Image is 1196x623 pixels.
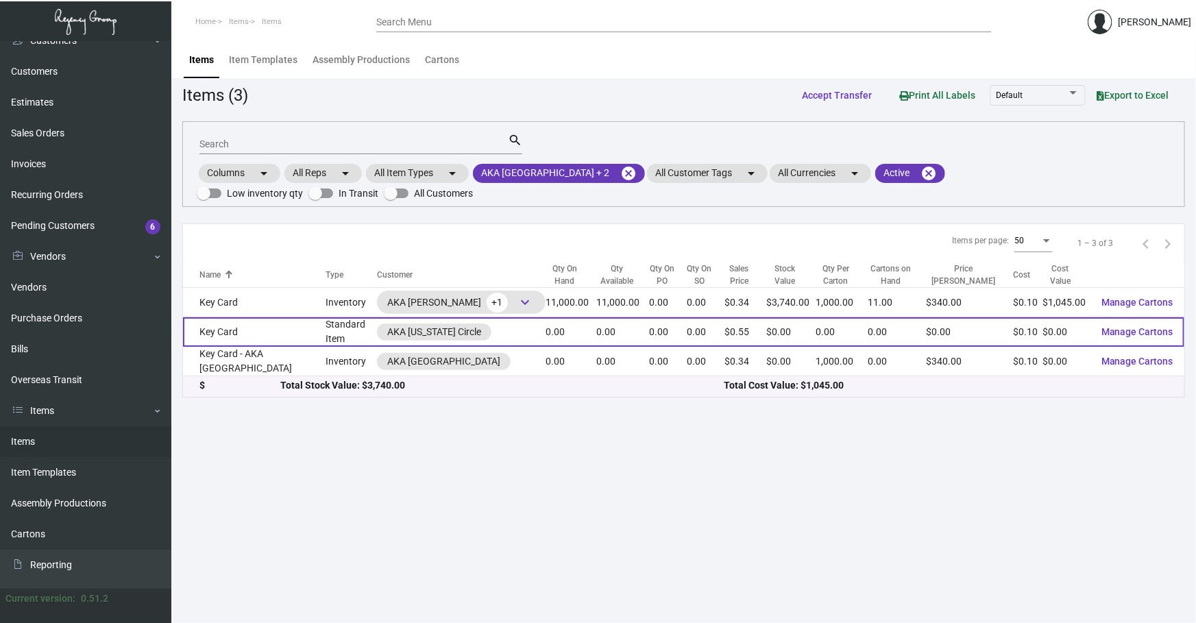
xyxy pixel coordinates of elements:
mat-icon: arrow_drop_down [846,165,863,182]
span: +1 [487,293,508,313]
button: Manage Cartons [1090,349,1184,374]
td: $0.10 [1013,288,1042,317]
div: Cost [1013,269,1030,281]
span: Manage Cartons [1101,326,1173,337]
mat-icon: arrow_drop_down [337,165,354,182]
div: Assembly Productions [313,53,410,67]
span: 50 [1014,236,1024,245]
div: Stock Value [766,262,816,287]
div: Qty Per Carton [816,262,868,287]
td: $0.10 [1013,347,1042,376]
div: Sales Price [724,262,766,287]
td: Key Card [183,317,326,347]
div: 1 – 3 of 3 [1077,237,1113,249]
td: 1,000.00 [816,288,868,317]
mat-icon: cancel [920,165,937,182]
td: $0.55 [724,317,766,347]
button: Export to Excel [1086,83,1180,108]
mat-icon: cancel [620,165,637,182]
td: $0.34 [724,347,766,376]
span: Manage Cartons [1101,356,1173,367]
mat-icon: arrow_drop_down [743,165,759,182]
td: 0.00 [687,347,724,376]
span: Low inventory qty [227,185,303,201]
span: Print All Labels [899,90,975,101]
div: Cartons on Hand [868,262,914,287]
span: Default [996,90,1023,100]
td: 0.00 [649,347,687,376]
mat-chip: All Currencies [770,164,871,183]
div: Cost [1013,269,1042,281]
div: Total Stock Value: $3,740.00 [280,378,724,393]
div: AKA [PERSON_NAME] [387,292,535,313]
mat-chip: All Reps [284,164,362,183]
mat-chip: Active [875,164,945,183]
td: 0.00 [546,347,597,376]
div: Name [199,269,326,281]
div: Qty Available [597,262,650,287]
span: Manage Cartons [1101,297,1173,308]
button: Print All Labels [888,82,986,108]
mat-chip: All Customer Tags [647,164,768,183]
td: 0.00 [687,288,724,317]
mat-icon: arrow_drop_down [444,165,461,182]
td: $0.00 [766,347,816,376]
td: Inventory [326,288,376,317]
td: 0.00 [649,288,687,317]
mat-icon: search [508,132,522,149]
mat-icon: arrow_drop_down [256,165,272,182]
div: Qty On SO [687,262,724,287]
div: Qty On PO [649,262,674,287]
span: Home [195,17,216,26]
div: Item Templates [229,53,297,67]
span: Items [229,17,249,26]
button: Previous page [1135,232,1157,254]
td: $0.00 [927,317,1013,347]
td: 11.00 [868,288,927,317]
div: Items per page: [952,234,1009,247]
div: Sales Price [724,262,754,287]
td: $0.00 [1042,347,1090,376]
mat-chip: Columns [199,164,280,183]
td: $0.34 [724,288,766,317]
td: 0.00 [546,317,597,347]
div: Total Cost Value: $1,045.00 [724,378,1168,393]
div: Cartons [425,53,459,67]
td: 0.00 [597,317,650,347]
mat-chip: AKA [GEOGRAPHIC_DATA] + 2 [473,164,645,183]
td: 0.00 [649,317,687,347]
td: Key Card - AKA [GEOGRAPHIC_DATA] [183,347,326,376]
td: $1,045.00 [1042,288,1090,317]
td: Key Card [183,288,326,317]
div: AKA [GEOGRAPHIC_DATA] [387,354,500,369]
span: All Customers [414,185,473,201]
td: Standard Item [326,317,376,347]
button: Accept Transfer [791,83,883,108]
td: 11,000.00 [597,288,650,317]
div: Price [PERSON_NAME] [927,262,1001,287]
td: 0.00 [868,317,927,347]
div: Qty Per Carton [816,262,856,287]
div: Qty Available [597,262,637,287]
td: $0.00 [766,317,816,347]
img: admin@bootstrapmaster.com [1088,10,1112,34]
div: Name [199,269,221,281]
button: Manage Cartons [1090,290,1184,315]
div: Current version: [5,591,75,606]
div: Cartons on Hand [868,262,927,287]
span: Export to Excel [1097,90,1169,101]
td: $340.00 [927,288,1013,317]
td: 0.00 [868,347,927,376]
div: $ [199,378,280,393]
div: Qty On SO [687,262,712,287]
span: In Transit [339,185,378,201]
div: Cost Value [1042,262,1090,287]
td: $0.10 [1013,317,1042,347]
div: Stock Value [766,262,803,287]
td: 1,000.00 [816,347,868,376]
div: 0.51.2 [81,591,108,606]
th: Customer [377,262,546,288]
div: Items [189,53,214,67]
mat-chip: All Item Types [366,164,469,183]
td: $340.00 [927,347,1013,376]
